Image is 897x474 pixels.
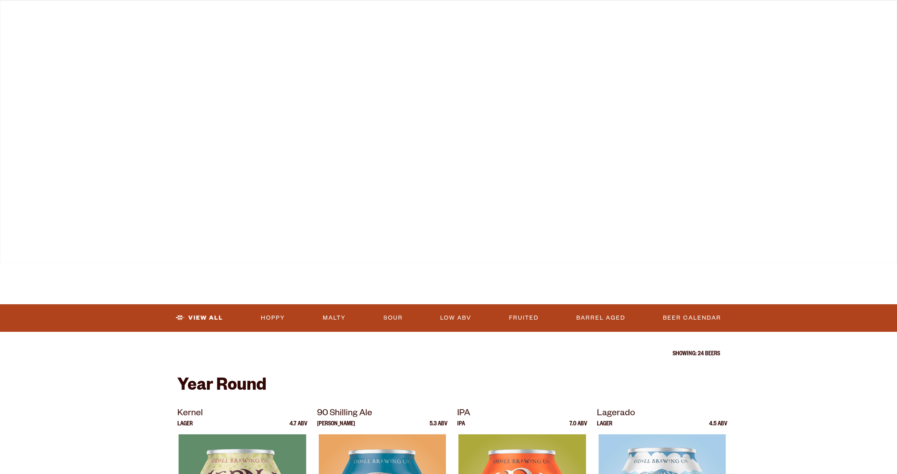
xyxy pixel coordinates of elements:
[227,5,282,41] a: Taprooms
[380,309,406,327] a: Sour
[317,407,447,421] p: 90 Shilling Ale
[290,421,307,434] p: 4.7 ABV
[177,407,308,421] p: Kernel
[317,421,355,434] p: [PERSON_NAME]
[504,19,550,26] span: Our Story
[177,377,720,397] h2: Year Round
[506,309,542,327] a: Fruited
[709,421,727,434] p: 4.5 ABV
[437,309,475,327] a: Low ABV
[313,5,346,41] a: Gear
[430,421,447,434] p: 5.3 ABV
[258,309,288,327] a: Hoppy
[587,5,628,41] a: Impact
[177,351,720,358] p: Showing: 24 Beers
[384,19,416,26] span: Winery
[173,309,226,327] a: View All
[320,309,349,327] a: Malty
[569,421,587,434] p: 7.0 ABV
[499,5,556,41] a: Our Story
[597,407,727,421] p: Lagerado
[165,5,195,41] a: Beer
[573,309,629,327] a: Barrel Aged
[319,19,341,26] span: Gear
[170,19,190,26] span: Beer
[665,19,716,26] span: Beer Finder
[659,5,721,41] a: Beer Finder
[378,5,421,41] a: Winery
[457,421,465,434] p: IPA
[443,5,473,41] a: Odell Home
[232,19,277,26] span: Taprooms
[660,309,724,327] a: Beer Calendar
[597,421,612,434] p: Lager
[177,421,193,434] p: Lager
[592,19,622,26] span: Impact
[457,407,588,421] p: IPA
